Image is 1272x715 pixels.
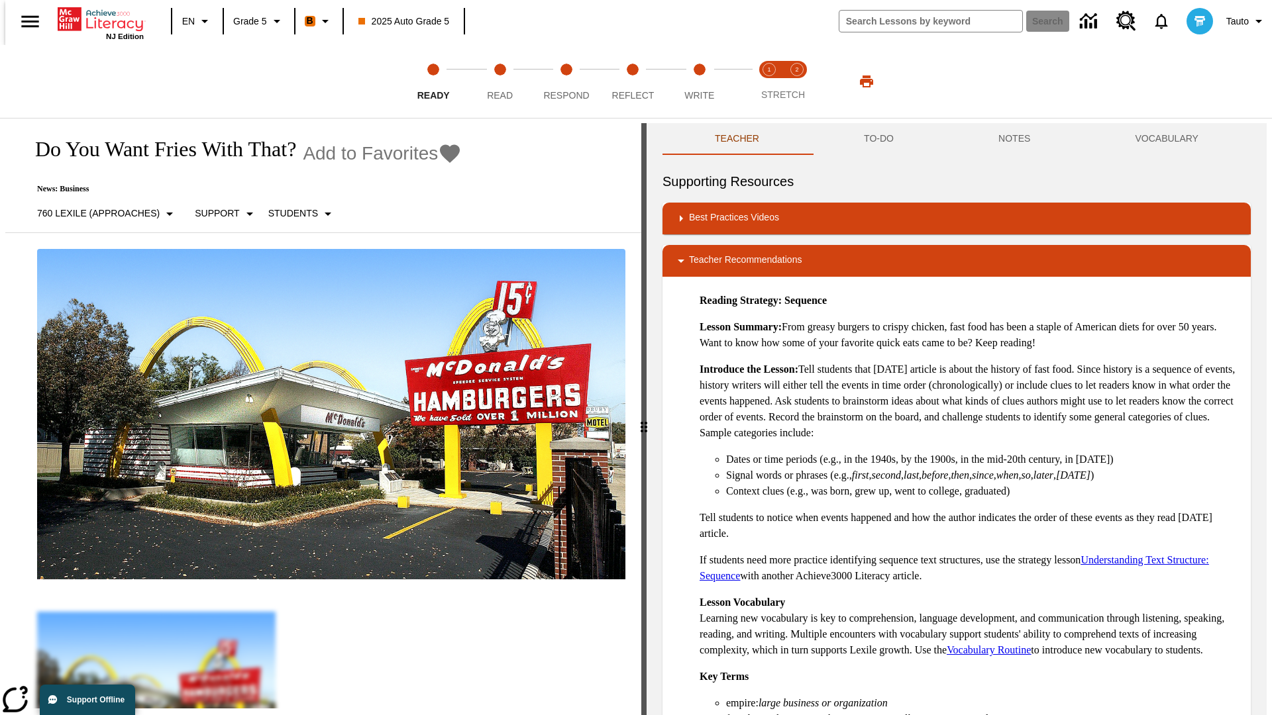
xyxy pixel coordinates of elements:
[852,469,869,481] em: first
[417,90,450,101] span: Ready
[647,123,1267,715] div: activity
[1144,4,1179,38] a: Notifications
[461,45,538,118] button: Read step 2 of 5
[263,202,341,226] button: Select Student
[1072,3,1108,40] a: Data Center
[612,90,655,101] span: Reflect
[700,554,1209,581] a: Understanding Text Structure: Sequence
[195,207,239,220] p: Support
[662,245,1251,277] div: Teacher Recommendations
[268,207,318,220] p: Students
[1221,9,1272,33] button: Profile/Settings
[182,15,195,28] span: EN
[662,203,1251,234] div: Best Practices Videos
[700,596,785,608] strong: Lesson Vocabulary
[784,295,827,306] strong: Sequence
[106,32,144,40] span: NJ Edition
[839,11,1022,32] input: search field
[845,70,888,93] button: Print
[176,9,219,33] button: Language: EN, Select a language
[726,467,1240,483] li: Signal words or phrases (e.g., , , , , , , , , , )
[689,253,802,269] p: Teacher Recommendations
[303,142,462,165] button: Add to Favorites - Do You Want Fries With That?
[11,2,50,41] button: Open side menu
[1056,469,1090,481] em: [DATE]
[684,90,714,101] span: Write
[700,552,1240,584] p: If students need more practice identifying sequence text structures, use the strategy lesson with...
[543,90,589,101] span: Respond
[37,207,160,220] p: 760 Lexile (Approaches)
[358,15,450,28] span: 2025 Auto Grade 5
[662,171,1251,192] h6: Supporting Resources
[37,249,625,580] img: One of the first McDonald's stores, with the iconic red sign and golden arches.
[233,15,267,28] span: Grade 5
[759,697,888,708] em: large business or organization
[662,123,812,155] button: Teacher
[21,137,296,162] h1: Do You Want Fries With That?
[228,9,290,33] button: Grade: Grade 5, Select a grade
[1226,15,1249,28] span: Tauto
[299,9,339,33] button: Boost Class color is orange. Change class color
[947,644,1031,655] a: Vocabulary Routine
[1022,469,1031,481] em: so
[67,695,125,704] span: Support Offline
[946,123,1083,155] button: NOTES
[795,66,798,73] text: 2
[700,321,782,332] strong: Lesson Summary:
[872,469,901,481] em: second
[700,510,1240,542] p: Tell students to notice when events happened and how the author indicates the order of these even...
[726,695,1240,711] li: empire:
[21,184,462,194] p: News: Business
[726,483,1240,499] li: Context clues (e.g., was born, grew up, went to college, graduated)
[972,469,994,481] em: since
[58,5,144,40] div: Home
[661,45,738,118] button: Write step 5 of 5
[904,469,919,481] em: last
[996,469,1019,481] em: when
[951,469,969,481] em: then
[1179,4,1221,38] button: Select a new avatar
[487,90,513,101] span: Read
[767,66,770,73] text: 1
[750,45,788,118] button: Stretch Read step 1 of 2
[1033,469,1053,481] em: later
[778,45,816,118] button: Stretch Respond step 2 of 2
[5,123,641,708] div: reading
[726,452,1240,467] li: Dates or time periods (e.g., in the 1940s, by the 1900s, in the mid-20th century, in [DATE])
[922,469,948,481] em: before
[594,45,671,118] button: Reflect step 4 of 5
[528,45,605,118] button: Respond step 3 of 5
[700,595,1240,658] p: Learning new vocabulary is key to comprehension, language development, and communication through ...
[700,295,782,306] strong: Reading Strategy:
[395,45,472,118] button: Ready step 1 of 5
[40,685,135,715] button: Support Offline
[700,671,749,682] strong: Key Terms
[700,361,1240,441] p: Tell students that [DATE] article is about the history of fast food. Since history is a sequence ...
[689,211,779,226] p: Best Practices Videos
[700,319,1240,351] p: From greasy burgers to crispy chicken, fast food has been a staple of American diets for over 50 ...
[307,13,313,29] span: B
[662,123,1251,155] div: Instructional Panel Tabs
[641,123,647,715] div: Press Enter or Spacebar and then press right and left arrow keys to move the slider
[812,123,946,155] button: TO-DO
[189,202,262,226] button: Scaffolds, Support
[1108,3,1144,39] a: Resource Center, Will open in new tab
[1083,123,1251,155] button: VOCABULARY
[32,202,183,226] button: Select Lexile, 760 Lexile (Approaches)
[761,89,805,100] span: STRETCH
[1187,8,1213,34] img: avatar image
[303,143,438,164] span: Add to Favorites
[700,363,798,375] strong: Introduce the Lesson:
